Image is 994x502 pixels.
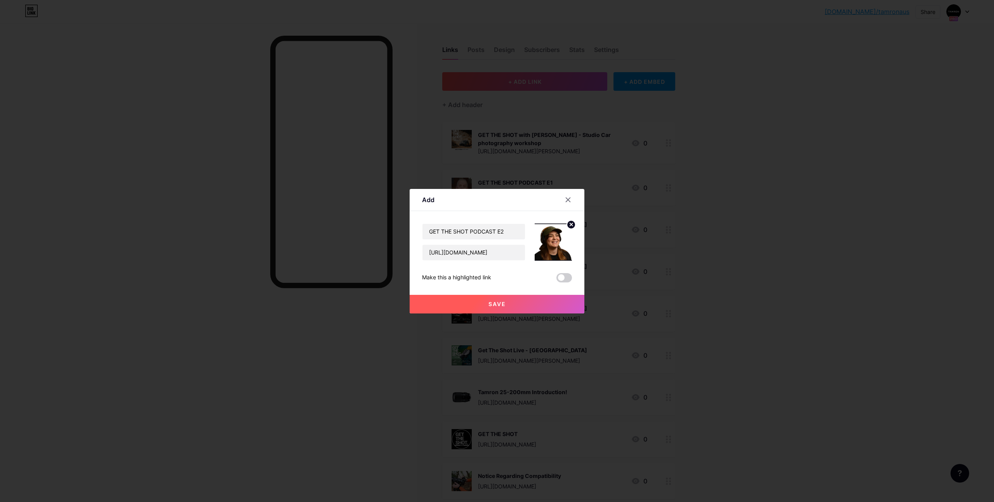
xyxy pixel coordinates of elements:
[422,195,434,204] div: Add
[422,245,525,260] input: URL
[422,224,525,239] input: Title
[410,295,584,313] button: Save
[488,301,506,307] span: Save
[422,273,491,282] div: Make this a highlighted link
[535,223,572,261] img: link_thumbnail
